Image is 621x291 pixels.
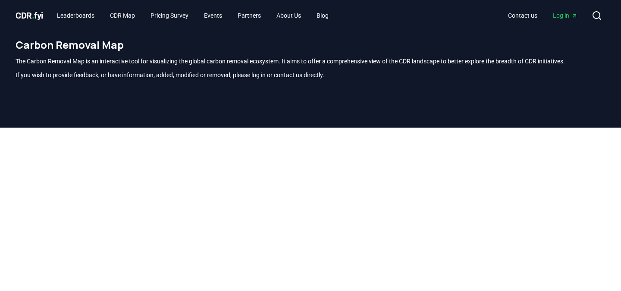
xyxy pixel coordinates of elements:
a: Partners [231,8,268,23]
p: If you wish to provide feedback, or have information, added, modified or removed, please log in o... [16,71,605,79]
a: CDR.fyi [16,9,43,22]
a: CDR Map [103,8,142,23]
span: Log in [553,11,578,20]
nav: Main [50,8,336,23]
nav: Main [501,8,585,23]
p: The Carbon Removal Map is an interactive tool for visualizing the global carbon removal ecosystem... [16,57,605,66]
a: Pricing Survey [144,8,195,23]
a: Blog [310,8,336,23]
a: Contact us [501,8,544,23]
a: Log in [546,8,585,23]
a: About Us [270,8,308,23]
a: Events [197,8,229,23]
h1: Carbon Removal Map [16,38,605,52]
span: . [32,10,34,21]
span: CDR fyi [16,10,43,21]
a: Leaderboards [50,8,101,23]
